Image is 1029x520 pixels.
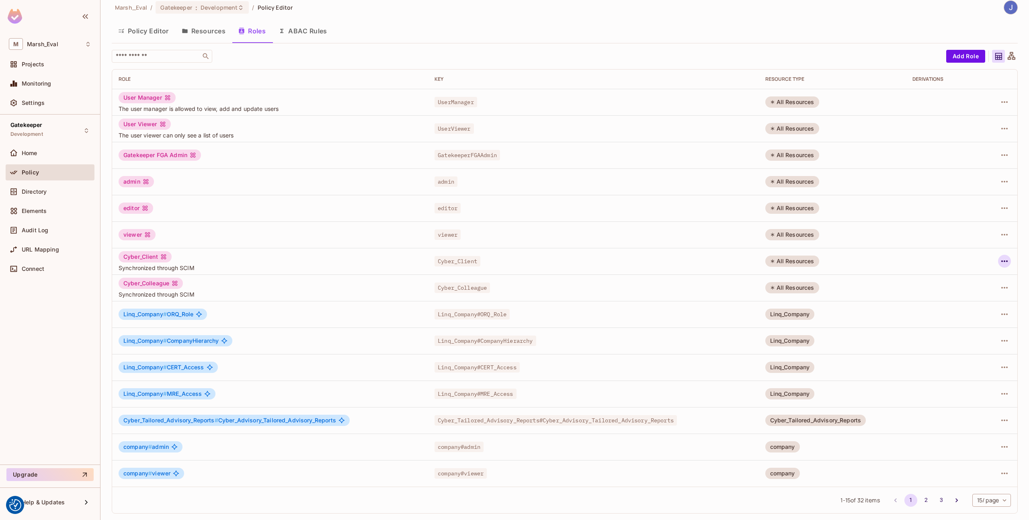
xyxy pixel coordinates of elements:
span: Synchronized through SCIM [119,291,422,298]
span: viewer [123,470,170,477]
span: Workspace: Marsh_Eval [27,41,58,47]
div: All Resources [765,203,819,214]
span: Cyber_Tailored_Advisory_Reports#Cyber_Advisory_Tailored_Advisory_Reports [435,415,677,426]
span: URL Mapping [22,246,59,253]
div: RESOURCE TYPE [765,76,900,82]
div: viewer [119,229,156,240]
img: Revisit consent button [9,499,21,511]
span: Linq_Company [123,337,167,344]
span: Policy Editor [258,4,293,11]
span: CompanyHierarchy [123,338,219,344]
div: Linq_Company [765,335,815,346]
div: Cyber_Tailored_Advisory_Reports [765,415,866,426]
span: UserManager [435,97,477,107]
span: GatekeeperFGAAdmin [435,150,500,160]
span: Connect [22,266,44,272]
span: Linq_Company#ORQ_Role [435,309,510,319]
span: The user viewer can only see a list of users [119,131,422,139]
span: Gatekeeper [10,122,43,128]
div: Derivations [912,76,978,82]
span: CERT_Access [123,364,204,371]
button: Upgrade [6,468,94,481]
div: Role [119,76,422,82]
span: company [123,470,152,477]
button: Go to page 2 [920,494,933,507]
span: 1 - 15 of 32 items [840,496,879,505]
img: SReyMgAAAABJRU5ErkJggg== [8,9,22,24]
span: Gatekeeper [160,4,192,11]
span: M [9,38,23,50]
span: : [195,4,198,11]
span: # [148,470,152,477]
div: Linq_Company [765,309,815,320]
span: Linq_Company#MRE_Access [435,389,516,399]
span: Elements [22,208,47,214]
span: editor [435,203,461,213]
div: Key [435,76,752,82]
span: Settings [22,100,45,106]
button: Resources [175,21,232,41]
span: The user manager is allowed to view, add and update users [119,105,422,113]
div: Gatekeeper FGA Admin [119,149,201,161]
div: All Resources [765,123,819,134]
span: admin [123,444,169,450]
span: company#viewer [435,468,487,479]
div: Linq_Company [765,388,815,399]
span: Linq_Company [123,311,167,317]
div: All Resources [765,176,819,187]
button: Go to page 3 [935,494,948,507]
div: All Resources [765,229,819,240]
div: Cyber_Colleague [119,278,183,289]
button: ABAC Rules [272,21,334,41]
span: company#admin [435,442,484,452]
span: Linq_Company#CERT_Access [435,362,520,373]
span: Development [10,131,43,137]
span: Cyber_Client [435,256,480,266]
div: All Resources [765,256,819,267]
span: # [163,311,167,317]
li: / [252,4,254,11]
span: UserViewer [435,123,474,134]
button: Roles [232,21,272,41]
img: Jose Basanta [1004,1,1017,14]
div: All Resources [765,149,819,161]
div: admin [119,176,154,187]
div: editor [119,203,153,214]
span: Linq_Company#CompanyHierarchy [435,336,536,346]
div: 15 / page [972,494,1011,507]
span: Help & Updates [22,499,65,506]
span: # [163,390,167,397]
div: Cyber_Client [119,251,172,262]
button: Go to next page [950,494,963,507]
div: All Resources [765,282,819,293]
span: # [163,364,167,371]
div: User Viewer [119,119,171,130]
li: / [150,4,152,11]
button: Add Role [946,50,985,63]
span: # [148,443,152,450]
span: Policy [22,169,39,176]
div: company [765,468,800,479]
button: Policy Editor [112,21,175,41]
span: Projects [22,61,44,68]
span: Linq_Company [123,390,167,397]
span: ORQ_Role [123,311,193,317]
span: admin [435,176,457,187]
button: page 1 [904,494,917,507]
span: Cyber_Colleague [435,283,490,293]
nav: pagination navigation [888,494,964,507]
span: # [163,337,167,344]
span: # [215,417,218,424]
span: Development [201,4,238,11]
button: Consent Preferences [9,499,21,511]
span: Monitoring [22,80,51,87]
span: Cyber_Tailored_Advisory_Reports [123,417,218,424]
span: Directory [22,188,47,195]
span: company [123,443,152,450]
div: User Manager [119,92,176,103]
span: MRE_Access [123,391,202,397]
span: Audit Log [22,227,48,233]
span: the active workspace [115,4,147,11]
span: Cyber_Advisory_Tailored_Advisory_Reports [123,417,336,424]
div: company [765,441,800,452]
